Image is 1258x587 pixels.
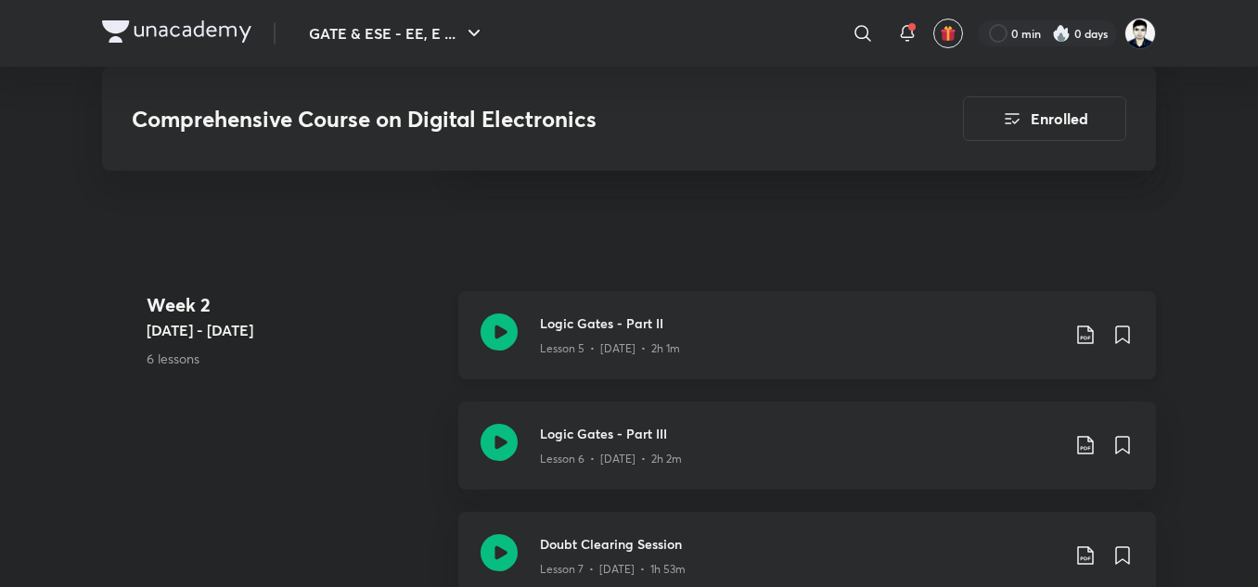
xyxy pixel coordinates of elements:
p: Lesson 5 • [DATE] • 2h 1m [540,340,680,357]
p: Lesson 7 • [DATE] • 1h 53m [540,561,686,578]
img: avatar [940,25,956,42]
h5: [DATE] - [DATE] [147,319,443,341]
img: Sachchidanand Kumar [1124,18,1156,49]
img: streak [1052,24,1071,43]
h3: Logic Gates - Part II [540,313,1059,333]
a: Logic Gates - Part IIILesson 6 • [DATE] • 2h 2m [458,402,1156,512]
h3: Doubt Clearing Session [540,534,1059,554]
button: Enrolled [963,96,1126,141]
button: GATE & ESE - EE, E ... [298,15,496,52]
p: Lesson 6 • [DATE] • 2h 2m [540,451,682,467]
h4: Week 2 [147,291,443,319]
img: Company Logo [102,20,251,43]
a: Company Logo [102,20,251,47]
p: 6 lessons [147,349,443,368]
h3: Comprehensive Course on Digital Electronics [132,106,858,133]
h3: Logic Gates - Part III [540,424,1059,443]
button: avatar [933,19,963,48]
a: Logic Gates - Part IILesson 5 • [DATE] • 2h 1m [458,291,1156,402]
